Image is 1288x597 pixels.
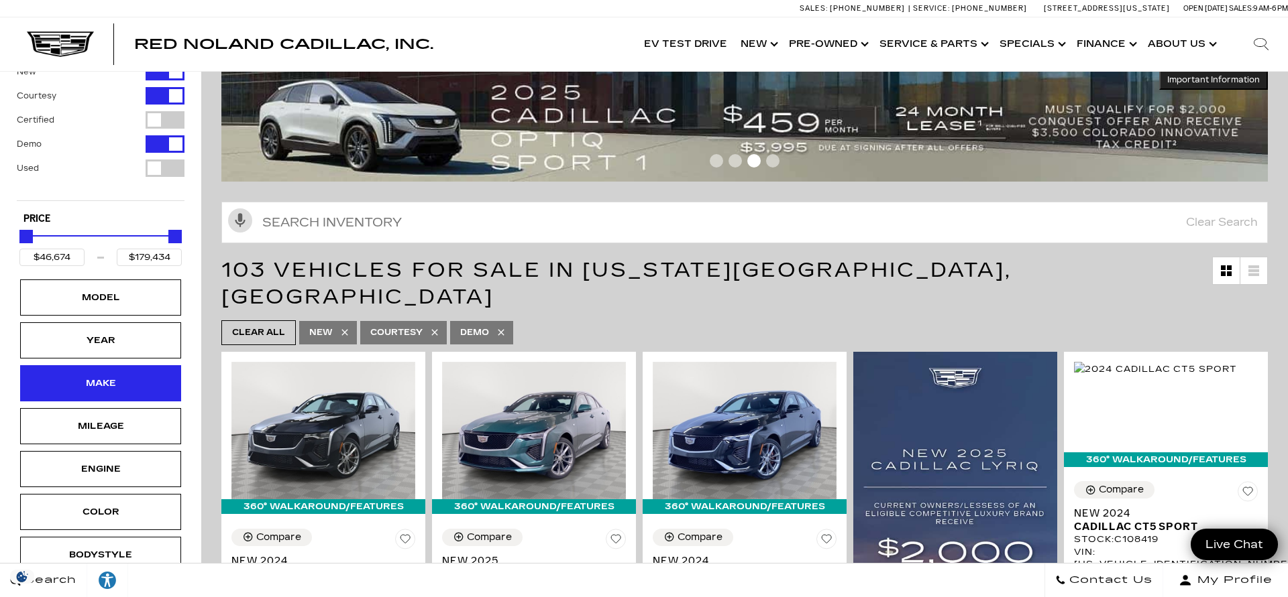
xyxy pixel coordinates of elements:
[87,570,127,590] div: Explore your accessibility options
[442,529,523,546] button: Compare Vehicle
[1167,74,1260,85] span: Important Information
[309,324,333,341] span: New
[782,17,873,71] a: Pre-Owned
[19,230,33,243] div: Minimum Price
[1159,70,1268,90] button: Important Information
[23,213,178,225] h5: Price
[1074,481,1155,499] button: Compare Vehicle
[908,5,1030,12] a: Service: [PHONE_NUMBER]
[67,290,134,305] div: Model
[1229,4,1253,13] span: Sales:
[20,537,181,573] div: BodystyleBodystyle
[19,225,182,266] div: Price
[231,554,405,568] span: New 2024
[221,499,425,514] div: 360° WalkAround/Features
[1192,571,1273,590] span: My Profile
[1234,17,1288,71] div: Search
[460,324,489,341] span: Demo
[442,554,626,581] a: New 2025Cadillac CT4 Sport
[1044,563,1163,597] a: Contact Us
[20,451,181,487] div: EngineEngine
[637,17,734,71] a: EV Test Drive
[1066,571,1152,590] span: Contact Us
[17,161,39,175] label: Used
[231,362,415,500] img: 2024 Cadillac CT4 Sport
[228,208,252,233] svg: Click to toggle on voice search
[1213,257,1240,284] a: Grid View
[643,499,847,514] div: 360° WalkAround/Features
[7,570,38,584] img: Opt-Out Icon
[830,4,905,13] span: [PHONE_NUMBER]
[20,322,181,358] div: YearYear
[7,570,38,584] section: Click to Open Cookie Consent Modal
[747,154,761,168] span: Go to slide 3
[873,17,993,71] a: Service & Parts
[370,324,423,341] span: Courtesy
[87,563,128,597] a: Explore your accessibility options
[653,362,837,500] img: 2024 Cadillac CT4 Sport
[20,365,181,401] div: MakeMake
[1141,17,1221,71] a: About Us
[231,554,415,581] a: New 2024Cadillac CT4 Sport
[67,462,134,476] div: Engine
[1074,520,1248,533] span: Cadillac CT5 Sport
[67,376,134,391] div: Make
[134,36,433,52] span: Red Noland Cadillac, Inc.
[653,554,837,581] a: New 2024Cadillac CT4 Sport
[678,531,722,543] div: Compare
[710,154,723,168] span: Go to slide 1
[17,63,184,200] div: Filter by Vehicle Type
[800,4,828,13] span: Sales:
[1044,4,1170,13] a: [STREET_ADDRESS][US_STATE]
[442,362,626,500] img: 2025 Cadillac CT4 Sport
[1163,563,1288,597] button: Open user profile menu
[1253,4,1288,13] span: 9 AM-6 PM
[1099,484,1144,496] div: Compare
[913,4,950,13] span: Service:
[1191,529,1278,560] a: Live Chat
[1183,4,1228,13] span: Open [DATE]
[1064,452,1268,467] div: 360° WalkAround/Features
[1238,481,1258,507] button: Save Vehicle
[816,529,837,554] button: Save Vehicle
[432,499,636,514] div: 360° WalkAround/Features
[653,554,826,568] span: New 2024
[395,529,415,554] button: Save Vehicle
[606,529,626,554] button: Save Vehicle
[67,547,134,562] div: Bodystyle
[729,154,742,168] span: Go to slide 2
[231,529,312,546] button: Compare Vehicle
[168,230,182,243] div: Maximum Price
[27,31,94,57] img: Cadillac Dark Logo with Cadillac White Text
[993,17,1070,71] a: Specials
[734,17,782,71] a: New
[232,324,285,341] span: Clear All
[20,408,181,444] div: MileageMileage
[19,249,85,266] input: Minimum
[20,279,181,316] div: ModelModel
[221,258,1012,309] span: 103 Vehicles for Sale in [US_STATE][GEOGRAPHIC_DATA], [GEOGRAPHIC_DATA]
[1074,533,1258,545] div: Stock : C108419
[17,137,42,151] label: Demo
[221,70,1268,182] img: 2508-August-FOM-OPTIQ-Lease9
[1070,17,1141,71] a: Finance
[67,419,134,434] div: Mileage
[17,113,54,127] label: Certified
[117,249,182,266] input: Maximum
[17,89,56,103] label: Courtesy
[653,529,733,546] button: Compare Vehicle
[20,494,181,530] div: ColorColor
[67,505,134,519] div: Color
[134,38,433,51] a: Red Noland Cadillac, Inc.
[1074,507,1248,520] span: New 2024
[67,333,134,348] div: Year
[952,4,1027,13] span: [PHONE_NUMBER]
[467,531,512,543] div: Compare
[442,554,616,568] span: New 2025
[1074,507,1258,533] a: New 2024Cadillac CT5 Sport
[256,531,301,543] div: Compare
[1074,546,1258,570] div: VIN: [US_VEHICLE_IDENTIFICATION_NUMBER]
[1074,362,1237,377] img: 2024 Cadillac CT5 Sport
